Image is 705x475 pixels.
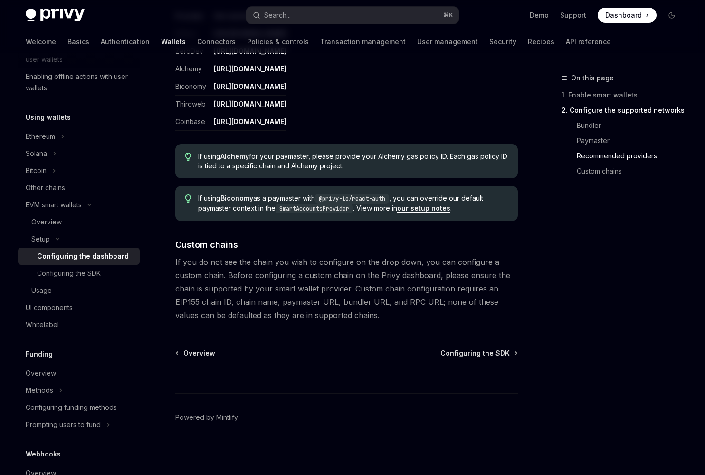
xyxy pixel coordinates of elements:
div: Enabling offline actions with user wallets [26,71,134,94]
td: Alchemy [175,60,210,78]
a: Policies & controls [247,30,309,53]
svg: Tip [185,153,191,161]
span: Custom chains [175,238,238,251]
h5: Funding [26,349,53,360]
a: Overview [18,213,140,231]
span: If using as a paymaster with , you can override our default paymaster context in the . View more ... [198,194,508,213]
div: Configuring the dashboard [37,251,129,262]
button: Toggle dark mode [664,8,679,23]
a: Recipes [528,30,554,53]
a: 1. Enable smart wallets [562,87,687,103]
div: UI components [26,302,73,313]
a: UI components [18,299,140,316]
a: Configuring the SDK [18,265,140,282]
a: Recommended providers [562,148,687,164]
a: Demo [530,10,549,20]
a: Authentication [101,30,150,53]
div: Bitcoin [26,165,47,176]
div: Prompting users to fund [26,419,101,430]
a: Enabling offline actions with user wallets [18,68,140,97]
h5: Using wallets [26,112,71,123]
strong: Biconomy [220,194,253,202]
a: Overview [18,365,140,382]
td: Coinbase [175,113,210,131]
a: Support [560,10,586,20]
div: Whitelabel [26,319,59,330]
span: If you do not see the chain you wish to configure on the drop down, you can configure a custom ch... [175,255,518,322]
a: Custom chains [562,164,687,179]
div: EVM smart wallets [26,199,82,211]
img: dark logo [26,9,85,22]
span: Configuring the SDK [440,349,510,358]
a: [URL][DOMAIN_NAME] [214,65,286,73]
a: Configuring the dashboard [18,248,140,265]
a: Wallets [161,30,186,53]
div: Usage [31,285,52,296]
button: Toggle EVM smart wallets section [18,196,140,213]
div: Other chains [26,182,65,194]
code: SmartAccountsProvider [276,204,353,213]
a: Powered by Mintlify [175,413,238,422]
a: [URL][DOMAIN_NAME] [214,100,286,108]
button: Toggle Bitcoin section [18,162,140,179]
a: 2. Configure the supported networks [562,103,687,118]
div: Solana [26,148,47,159]
button: Toggle Ethereum section [18,128,140,145]
a: Connectors [197,30,236,53]
a: Security [489,30,516,53]
td: Biconomy [175,78,210,96]
h5: Webhooks [26,448,61,460]
button: Toggle Setup section [18,231,140,248]
a: API reference [566,30,611,53]
span: If using for your paymaster, please provide your Alchemy gas policy ID. Each gas policy ID is tie... [198,152,508,171]
a: Welcome [26,30,56,53]
div: Ethereum [26,131,55,142]
span: Overview [183,349,215,358]
button: Toggle Solana section [18,145,140,162]
td: Thirdweb [175,96,210,113]
a: Dashboard [598,8,657,23]
span: On this page [571,72,614,84]
a: Whitelabel [18,316,140,333]
a: Bundler [562,118,687,133]
div: Methods [26,385,53,396]
a: Transaction management [320,30,406,53]
a: Paymaster [562,133,687,148]
div: Overview [31,216,62,228]
a: [URL][DOMAIN_NAME] [214,82,286,91]
a: Configuring the SDK [440,349,517,358]
button: Toggle Methods section [18,382,140,399]
button: Toggle Prompting users to fund section [18,416,140,433]
strong: Alchemy [220,152,249,160]
div: Overview [26,368,56,379]
button: Open search [246,7,459,24]
code: @privy-io/react-auth [315,194,389,204]
div: Configuring funding methods [26,402,117,413]
a: User management [417,30,478,53]
span: ⌘ K [443,11,453,19]
span: Dashboard [605,10,642,20]
a: our setup notes [397,204,450,213]
a: Basics [67,30,89,53]
div: Setup [31,233,50,245]
div: Search... [264,10,291,21]
div: Configuring the SDK [37,268,101,279]
a: [URL][DOMAIN_NAME] [214,117,286,126]
a: Overview [176,349,215,358]
svg: Tip [185,194,191,203]
a: Configuring funding methods [18,399,140,416]
a: Other chains [18,179,140,196]
a: Usage [18,282,140,299]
